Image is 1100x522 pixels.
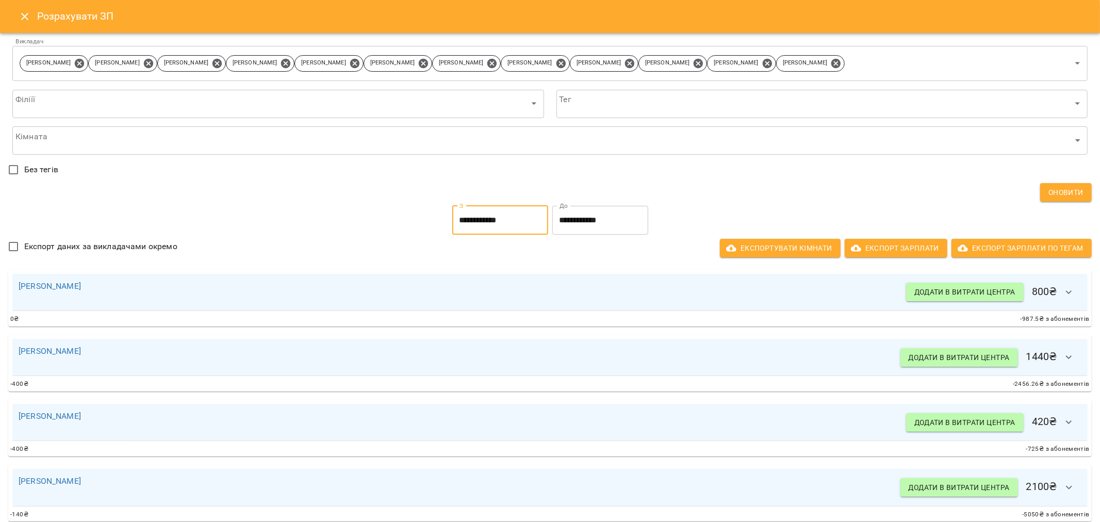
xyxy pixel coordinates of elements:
div: [PERSON_NAME] [707,55,776,72]
p: [PERSON_NAME] [233,59,277,68]
p: [PERSON_NAME] [370,59,415,68]
span: Додати в витрати центра [914,286,1015,298]
span: Експортувати кімнати [728,242,832,254]
div: [PERSON_NAME] [638,55,707,72]
div: [PERSON_NAME] [88,55,157,72]
span: Оновити [1048,186,1083,199]
button: Експорт Зарплати [845,239,947,257]
button: Додати в витрати центра [900,348,1018,367]
span: Експорт даних за викладачами окремо [24,240,177,253]
div: [PERSON_NAME] [226,55,294,72]
h6: 800 ₴ [906,280,1081,305]
p: [PERSON_NAME] [783,59,827,68]
div: ​ [12,89,544,118]
div: [PERSON_NAME][PERSON_NAME][PERSON_NAME][PERSON_NAME][PERSON_NAME][PERSON_NAME][PERSON_NAME][PERSO... [12,45,1088,81]
p: [PERSON_NAME] [577,59,621,68]
div: [PERSON_NAME] [364,55,432,72]
p: [PERSON_NAME] [164,59,208,68]
div: ​ [12,126,1088,155]
span: Експорт Зарплати по тегам [960,242,1083,254]
p: [PERSON_NAME] [301,59,346,68]
span: Експорт Зарплати [853,242,939,254]
h6: Розрахувати ЗП [37,8,1088,24]
p: [PERSON_NAME] [645,59,689,68]
span: -400 ₴ [10,444,28,454]
h6: 420 ₴ [906,410,1081,435]
div: [PERSON_NAME] [157,55,226,72]
span: Додати в витрати центра [914,416,1015,429]
a: [PERSON_NAME] [19,411,81,421]
span: -400 ₴ [10,379,28,389]
p: [PERSON_NAME] [507,59,552,68]
h6: 1440 ₴ [900,345,1081,370]
span: -987.5 ₴ з абонементів [1021,314,1090,324]
p: [PERSON_NAME] [714,59,758,68]
a: [PERSON_NAME] [19,346,81,356]
div: [PERSON_NAME] [570,55,638,72]
button: Експортувати кімнати [720,239,841,257]
div: [PERSON_NAME] [501,55,569,72]
button: Оновити [1040,183,1092,202]
span: Додати в витрати центра [909,481,1010,494]
span: Без тегів [24,164,58,176]
div: ​ [556,89,1088,118]
span: -2456.26 ₴ з абонементів [1013,379,1090,389]
div: [PERSON_NAME] [776,55,845,72]
span: -140 ₴ [10,510,28,520]
span: -725 ₴ з абонементів [1026,444,1090,454]
p: [PERSON_NAME] [95,59,139,68]
h6: 2100 ₴ [900,475,1081,500]
p: [PERSON_NAME] [26,59,71,68]
button: Додати в витрати центра [906,283,1024,301]
button: Експорт Зарплати по тегам [951,239,1092,257]
a: [PERSON_NAME] [19,476,81,486]
div: [PERSON_NAME] [294,55,363,72]
div: [PERSON_NAME] [432,55,501,72]
span: -5050 ₴ з абонементів [1022,510,1090,520]
p: [PERSON_NAME] [439,59,483,68]
button: Додати в витрати центра [900,478,1018,497]
span: Додати в витрати центра [909,351,1010,364]
span: 0 ₴ [10,314,19,324]
div: [PERSON_NAME] [20,55,88,72]
button: Додати в витрати центра [906,413,1024,432]
a: [PERSON_NAME] [19,281,81,291]
button: Close [12,4,37,29]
